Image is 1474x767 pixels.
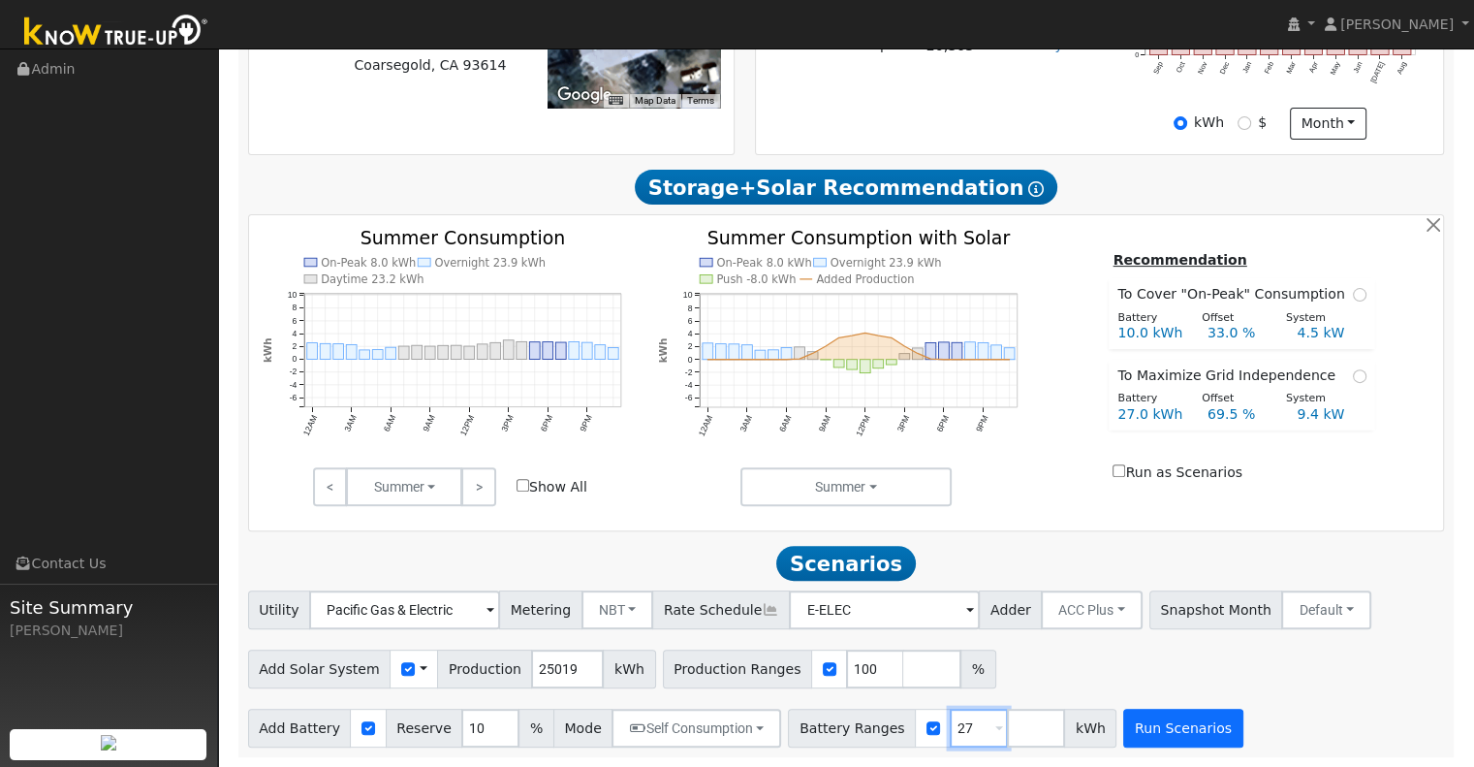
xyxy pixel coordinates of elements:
[386,709,463,748] span: Reserve
[517,342,527,360] rect: onclick=""
[1108,404,1197,425] div: 27.0 kWh
[707,227,1010,248] text: Summer Consumption with Solar
[1369,60,1387,84] text: [DATE]
[543,342,553,360] rect: onclick=""
[1108,323,1197,343] div: 10.0 kWh
[635,170,1057,205] span: Storage+Solar Recommendation
[789,591,980,629] input: Select a Rate Schedule
[313,467,347,506] a: <
[595,345,606,360] rect: onclick=""
[833,360,844,368] rect: onclick=""
[798,357,800,360] circle: onclick=""
[1258,112,1267,133] label: $
[716,344,727,360] rect: onclick=""
[10,621,207,641] div: [PERSON_NAME]
[342,413,359,432] text: 3AM
[101,735,116,751] img: retrieve
[938,342,949,360] rect: onclick=""
[346,345,357,360] rect: onclick=""
[685,380,693,390] text: -4
[438,345,449,359] rect: onclick=""
[1108,391,1192,407] div: Battery
[854,413,872,437] text: 12PM
[990,345,1001,360] rect: onclick=""
[552,82,616,108] a: Open this area in Google Maps (opens a new window)
[612,709,781,748] button: Self Consumption
[1290,108,1366,141] button: month
[768,350,779,360] rect: onclick=""
[292,329,297,338] text: 4
[903,344,906,347] circle: onclick=""
[1123,709,1242,748] button: Run Scenarios
[424,346,435,359] rect: onclick=""
[994,358,997,361] circle: onclick=""
[964,342,975,360] rect: onclick=""
[10,594,207,621] span: Site Summary
[555,342,566,359] rect: onclick=""
[1004,348,1015,360] rect: onclick=""
[15,11,218,54] img: Know True-Up
[553,709,612,748] span: Mode
[688,341,693,351] text: 2
[759,358,762,361] circle: onclick=""
[788,709,916,748] span: Battery Ranges
[603,650,655,688] span: kWh
[942,358,945,361] circle: onclick=""
[359,350,369,360] rect: onclick=""
[1197,404,1286,425] div: 69.5 %
[1396,60,1409,76] text: Aug
[719,358,722,361] circle: onclick=""
[517,477,587,497] label: Show All
[1174,116,1187,130] input: kWh
[464,346,475,359] rect: onclick=""
[925,342,936,359] rect: onclick=""
[1113,463,1241,483] label: Run as Scenarios
[321,256,416,270] text: On-Peak 8.0 kWh
[1117,284,1352,304] span: To Cover "On-Peak" Consumption
[581,591,654,629] button: NBT
[321,272,423,286] text: Daytime 23.2 kWh
[863,332,866,335] circle: onclick=""
[386,347,396,359] rect: onclick=""
[795,347,805,360] rect: onclick=""
[733,358,736,361] circle: onclick=""
[974,413,990,432] text: 9PM
[831,256,942,270] text: Overnight 23.9 kWh
[434,256,546,270] text: Overnight 23.9 kWh
[807,352,818,360] rect: onclick=""
[287,290,297,300] text: 10
[1113,464,1125,477] input: Run as Scenarios
[916,352,919,355] circle: onclick=""
[458,413,477,437] text: 12PM
[248,709,352,748] span: Add Battery
[738,413,755,432] text: 3AM
[697,413,715,437] text: 12AM
[1108,310,1192,327] div: Battery
[499,413,516,432] text: 3PM
[876,334,879,336] circle: onclick=""
[346,467,462,506] button: Summer
[1218,60,1232,76] text: Dec
[952,342,962,359] rect: onclick=""
[578,413,594,432] text: 9PM
[781,347,792,359] rect: onclick=""
[706,358,709,361] circle: onclick=""
[968,358,971,361] circle: onclick=""
[978,342,988,359] rect: onclick=""
[477,344,487,360] rect: onclick=""
[1008,358,1011,361] circle: onclick=""
[461,467,495,506] a: >
[320,343,330,359] rect: onclick=""
[837,336,840,339] circle: onclick=""
[351,52,510,80] td: Coarsegold, CA 93614
[817,413,833,432] text: 9AM
[1028,181,1044,197] i: Show Help
[490,342,501,359] rect: onclick=""
[683,290,693,300] text: 10
[1263,60,1275,75] text: Feb
[539,413,555,432] text: 6PM
[1287,404,1376,425] div: 9.4 kW
[1240,60,1253,75] text: Jan
[979,591,1042,629] span: Adder
[1307,60,1320,75] text: Apr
